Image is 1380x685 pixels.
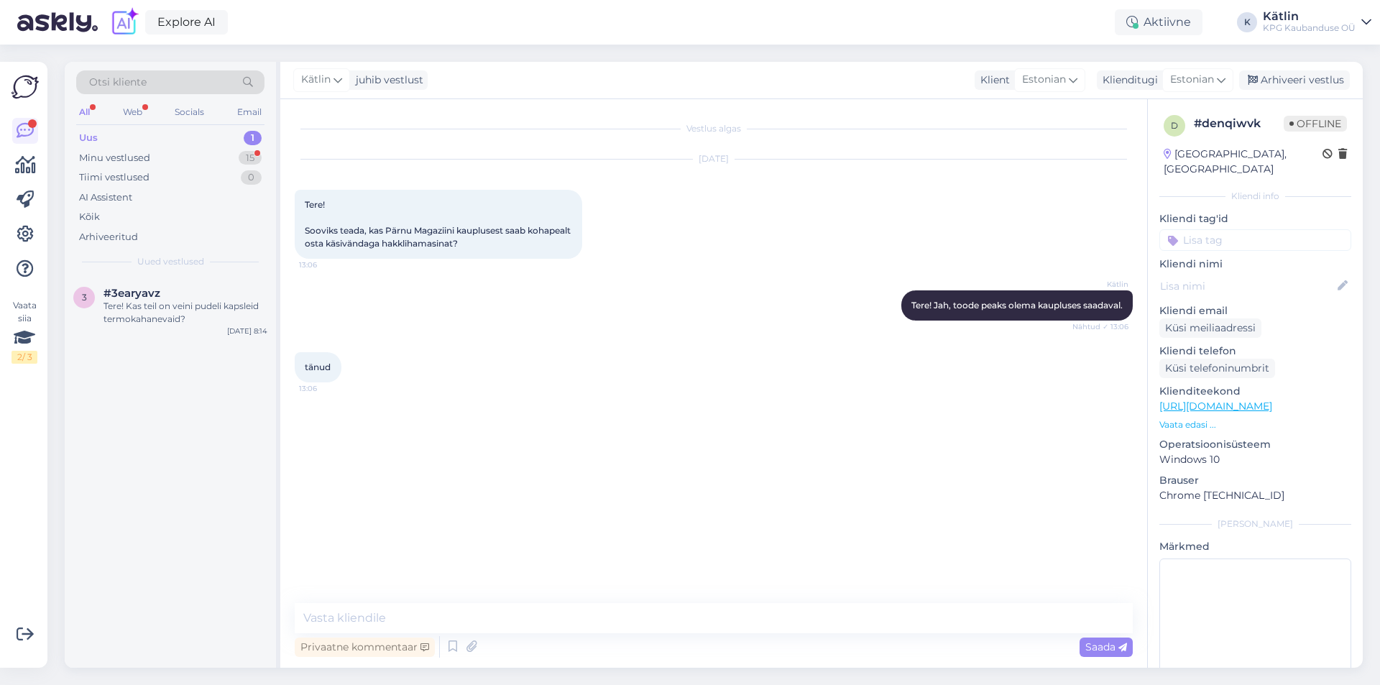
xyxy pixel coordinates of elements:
[305,199,573,249] span: Tere! Sooviks teada, kas Pärnu Magaziini kauplusest saab kohapealt osta käsivändaga hakklihamasinat?
[76,103,93,121] div: All
[1159,344,1351,359] p: Kliendi telefon
[1159,488,1351,503] p: Chrome [TECHNICAL_ID]
[227,326,267,336] div: [DATE] 8:14
[11,351,37,364] div: 2 / 3
[1022,72,1066,88] span: Estonian
[11,73,39,101] img: Askly Logo
[301,72,331,88] span: Kätlin
[1239,70,1350,90] div: Arhiveeri vestlus
[1159,303,1351,318] p: Kliendi email
[1159,437,1351,452] p: Operatsioonisüsteem
[244,131,262,145] div: 1
[103,287,160,300] span: #3earyavz
[82,292,87,303] span: 3
[1170,72,1214,88] span: Estonian
[299,383,353,394] span: 13:06
[1159,318,1261,338] div: Küsi meiliaadressi
[1115,9,1202,35] div: Aktiivne
[1159,229,1351,251] input: Lisa tag
[1160,278,1335,294] input: Lisa nimi
[145,10,228,35] a: Explore AI
[1159,539,1351,554] p: Märkmed
[295,152,1133,165] div: [DATE]
[1263,11,1371,34] a: KätlinKPG Kaubanduse OÜ
[1159,257,1351,272] p: Kliendi nimi
[109,7,139,37] img: explore-ai
[120,103,145,121] div: Web
[295,122,1133,135] div: Vestlus algas
[239,151,262,165] div: 15
[1159,359,1275,378] div: Küsi telefoninumbrit
[1085,640,1127,653] span: Saada
[1159,190,1351,203] div: Kliendi info
[79,151,150,165] div: Minu vestlused
[911,300,1123,311] span: Tere! Jah, toode peaks olema kaupluses saadaval.
[137,255,204,268] span: Uued vestlused
[1075,279,1128,290] span: Kätlin
[234,103,264,121] div: Email
[1159,211,1351,226] p: Kliendi tag'id
[79,190,132,205] div: AI Assistent
[1284,116,1347,132] span: Offline
[79,210,100,224] div: Kõik
[103,300,267,326] div: Tere! Kas teil on veini pudeli kapsleid termokahanevaid?
[1159,400,1272,413] a: [URL][DOMAIN_NAME]
[1159,518,1351,530] div: [PERSON_NAME]
[975,73,1010,88] div: Klient
[11,299,37,364] div: Vaata siia
[79,131,98,145] div: Uus
[172,103,207,121] div: Socials
[350,73,423,88] div: juhib vestlust
[1171,120,1178,131] span: d
[1164,147,1322,177] div: [GEOGRAPHIC_DATA], [GEOGRAPHIC_DATA]
[1159,384,1351,399] p: Klienditeekond
[1194,115,1284,132] div: # denqiwvk
[79,230,138,244] div: Arhiveeritud
[305,362,331,372] span: tänud
[1263,11,1356,22] div: Kätlin
[1237,12,1257,32] div: K
[1159,418,1351,431] p: Vaata edasi ...
[79,170,149,185] div: Tiimi vestlused
[295,638,435,657] div: Privaatne kommentaar
[89,75,147,90] span: Otsi kliente
[1263,22,1356,34] div: KPG Kaubanduse OÜ
[241,170,262,185] div: 0
[1072,321,1128,332] span: Nähtud ✓ 13:06
[1159,452,1351,467] p: Windows 10
[1097,73,1158,88] div: Klienditugi
[1159,473,1351,488] p: Brauser
[299,259,353,270] span: 13:06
